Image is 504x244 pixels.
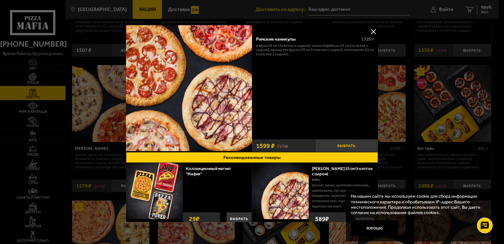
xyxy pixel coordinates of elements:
[277,143,288,148] s: 2136 ₽
[315,139,378,152] button: Выбрать
[351,220,398,236] button: Хорошо
[256,143,275,149] span: 1599 ₽
[126,152,378,163] button: Рекомендованные товары
[256,36,357,42] div: Римские каникулы
[312,183,373,209] p: [PERSON_NAME], цыпленок копченый, шампиньоны, лук красный, моцарелла, пармезан, сливочно-чесночны...
[313,213,330,225] strong: 589 ₽
[186,166,231,176] a: Коллекционный магнит "Мафия"
[351,194,488,215] p: На нашем сайте мы используем cookie для сбора информации технического характера и обрабатываем IP...
[312,178,321,182] span: 450 г
[226,212,252,225] button: Выбрать
[126,25,252,152] a: Римские каникулы
[187,213,201,225] strong: 29 ₽
[126,25,252,151] img: Римские каникулы
[361,36,374,42] span: 1720 г
[256,43,374,56] p: Мафия 25 см (толстое с сыром), Чикен Барбекю 25 см (толстое с сыром), Прошутто Фунги 25 см (толст...
[312,166,373,176] a: [PERSON_NAME] 25 см (толстое с сыром)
